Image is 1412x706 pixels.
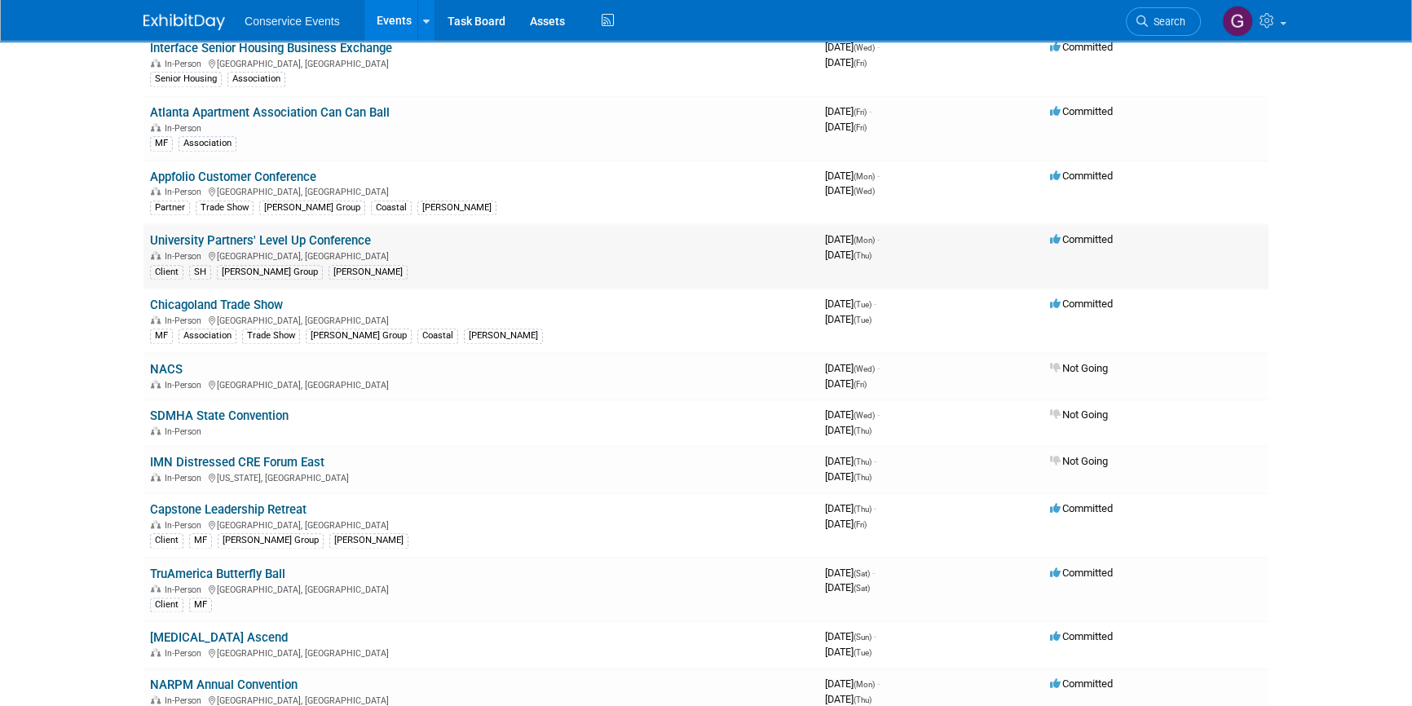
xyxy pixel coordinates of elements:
[179,136,236,151] div: Association
[151,520,161,528] img: In-Person Event
[1050,41,1113,53] span: Committed
[150,677,298,692] a: NARPM Annual Convention
[825,581,870,593] span: [DATE]
[150,362,183,377] a: NACS
[825,424,871,436] span: [DATE]
[150,201,190,215] div: Partner
[825,298,876,310] span: [DATE]
[179,329,236,343] div: Association
[165,426,206,437] span: In-Person
[150,136,173,151] div: MF
[854,187,875,196] span: (Wed)
[150,41,392,55] a: Interface Senior Housing Business Exchange
[869,105,871,117] span: -
[150,184,812,197] div: [GEOGRAPHIC_DATA], [GEOGRAPHIC_DATA]
[825,313,871,325] span: [DATE]
[1222,6,1253,37] img: Gayle Reese
[165,585,206,595] span: In-Person
[854,59,867,68] span: (Fri)
[854,251,871,260] span: (Thu)
[151,187,161,195] img: In-Person Event
[165,123,206,134] span: In-Person
[1148,15,1185,28] span: Search
[825,502,876,514] span: [DATE]
[196,201,254,215] div: Trade Show
[245,15,340,28] span: Conservice Events
[165,187,206,197] span: In-Person
[1050,105,1113,117] span: Committed
[1050,298,1113,310] span: Committed
[854,123,867,132] span: (Fri)
[854,457,871,466] span: (Thu)
[854,172,875,181] span: (Mon)
[165,59,206,69] span: In-Person
[151,123,161,131] img: In-Person Event
[417,329,458,343] div: Coastal
[150,265,183,280] div: Client
[329,265,408,280] div: [PERSON_NAME]
[151,315,161,324] img: In-Person Event
[150,598,183,612] div: Client
[874,630,876,642] span: -
[242,329,300,343] div: Trade Show
[150,455,324,470] a: IMN Distressed CRE Forum East
[150,693,812,706] div: [GEOGRAPHIC_DATA], [GEOGRAPHIC_DATA]
[854,505,871,514] span: (Thu)
[825,56,867,68] span: [DATE]
[259,201,365,215] div: [PERSON_NAME] Group
[151,585,161,593] img: In-Person Event
[854,584,870,593] span: (Sat)
[854,411,875,420] span: (Wed)
[417,201,496,215] div: [PERSON_NAME]
[189,533,212,548] div: MF
[227,72,285,86] div: Association
[150,518,812,531] div: [GEOGRAPHIC_DATA], [GEOGRAPHIC_DATA]
[825,567,875,579] span: [DATE]
[150,56,812,69] div: [GEOGRAPHIC_DATA], [GEOGRAPHIC_DATA]
[825,408,880,421] span: [DATE]
[854,380,867,389] span: (Fri)
[825,630,876,642] span: [DATE]
[825,646,871,658] span: [DATE]
[1126,7,1201,36] a: Search
[150,630,288,645] a: [MEDICAL_DATA] Ascend
[165,695,206,706] span: In-Person
[854,108,867,117] span: (Fri)
[874,455,876,467] span: -
[854,43,875,52] span: (Wed)
[329,533,408,548] div: [PERSON_NAME]
[151,59,161,67] img: In-Person Event
[150,502,307,517] a: Capstone Leadership Retreat
[1050,233,1113,245] span: Committed
[825,41,880,53] span: [DATE]
[854,473,871,482] span: (Thu)
[218,533,324,548] div: [PERSON_NAME] Group
[165,251,206,262] span: In-Person
[150,233,371,248] a: University Partners' Level Up Conference
[151,426,161,435] img: In-Person Event
[150,377,812,391] div: [GEOGRAPHIC_DATA], [GEOGRAPHIC_DATA]
[150,567,285,581] a: TruAmerica Butterfly Ball
[150,582,812,595] div: [GEOGRAPHIC_DATA], [GEOGRAPHIC_DATA]
[877,677,880,690] span: -
[189,598,212,612] div: MF
[165,520,206,531] span: In-Person
[217,265,323,280] div: [PERSON_NAME] Group
[854,633,871,642] span: (Sun)
[825,693,871,705] span: [DATE]
[825,184,875,196] span: [DATE]
[825,677,880,690] span: [DATE]
[854,520,867,529] span: (Fri)
[1050,502,1113,514] span: Committed
[825,249,871,261] span: [DATE]
[1050,170,1113,182] span: Committed
[150,646,812,659] div: [GEOGRAPHIC_DATA], [GEOGRAPHIC_DATA]
[151,473,161,481] img: In-Person Event
[150,408,289,423] a: SDMHA State Convention
[825,455,876,467] span: [DATE]
[854,695,871,704] span: (Thu)
[854,648,871,657] span: (Tue)
[874,298,876,310] span: -
[151,251,161,259] img: In-Person Event
[371,201,412,215] div: Coastal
